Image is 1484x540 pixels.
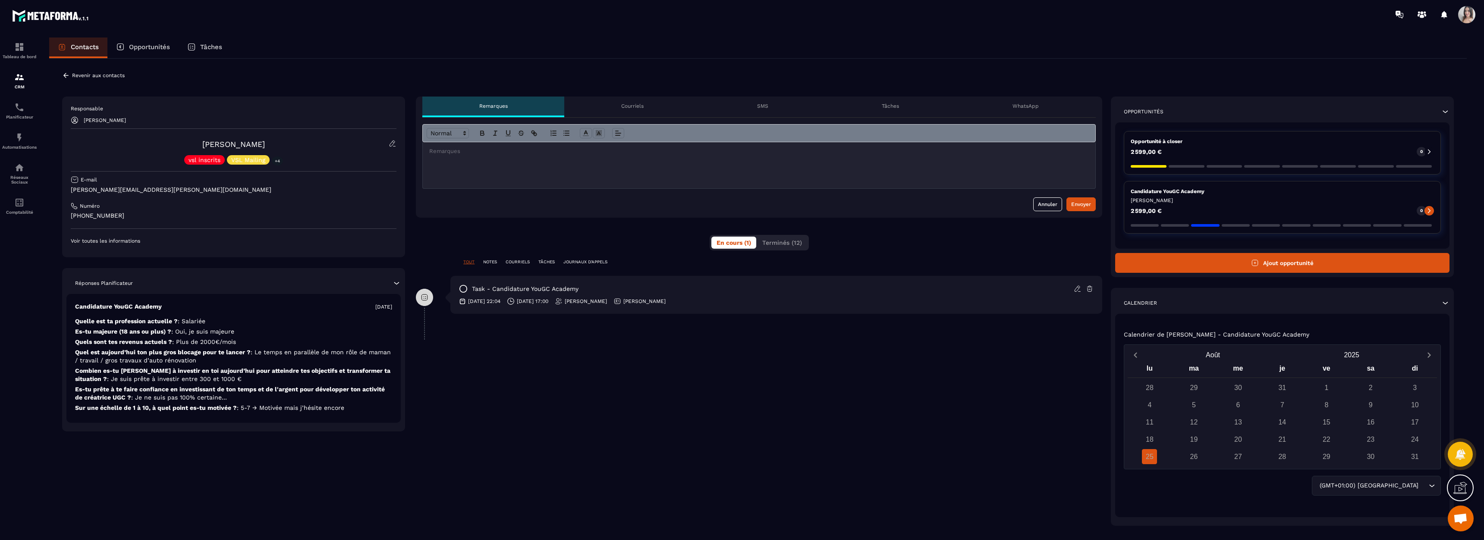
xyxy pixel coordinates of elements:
p: Quels sont tes revenus actuels ? [75,338,392,346]
p: [DATE] 17:00 [517,298,548,305]
p: Calendrier [1124,300,1157,306]
p: VSL Mailing [231,157,265,163]
p: Tâches [200,43,222,51]
p: [DATE] 22:04 [468,298,500,305]
p: [PHONE_NUMBER] [71,212,396,220]
div: 26 [1186,449,1201,464]
img: formation [14,42,25,52]
p: 0 [1420,208,1423,214]
div: 3 [1407,380,1422,395]
div: 12 [1186,415,1201,430]
p: NOTES [483,259,497,265]
p: [PERSON_NAME] [84,117,126,123]
p: Voir toutes les informations [71,237,396,244]
div: 21 [1275,432,1290,447]
span: : Salariée [178,318,205,325]
span: (GMT+01:00) [GEOGRAPHIC_DATA] [1317,481,1420,490]
a: social-networksocial-networkRéseaux Sociaux [2,156,37,191]
a: Ouvrir le chat [1448,506,1474,531]
p: Combien es-tu [PERSON_NAME] à investir en toi aujourd’hui pour atteindre tes objectifs et transfo... [75,367,392,383]
div: 28 [1275,449,1290,464]
button: En cours (1) [711,237,756,249]
span: : Oui, je suis majeure [171,328,234,335]
button: Previous month [1128,349,1144,361]
div: 22 [1319,432,1334,447]
div: lu [1128,362,1172,378]
p: Numéro [80,203,100,209]
p: Quelle est ta profession actuelle ? [75,317,392,325]
button: Next month [1421,349,1437,361]
button: Envoyer [1066,197,1096,211]
p: Courriels [621,103,644,109]
div: Calendar days [1128,380,1437,464]
p: COURRIELS [506,259,530,265]
div: Search for option [1312,476,1441,496]
div: 28 [1142,380,1157,395]
span: : Je suis prête à investir entre 300 et 1000 € [107,375,242,382]
a: formationformationCRM [2,66,37,96]
span: Terminés (12) [762,239,802,246]
p: task - Candidature YouGC Academy [472,285,579,293]
p: 2 599,00 € [1131,208,1162,214]
div: 31 [1407,449,1422,464]
img: logo [12,8,90,23]
div: 4 [1142,397,1157,412]
div: me [1216,362,1260,378]
p: Comptabilité [2,210,37,215]
p: [PERSON_NAME] [1131,197,1434,204]
div: 29 [1186,380,1201,395]
div: 8 [1319,397,1334,412]
div: 9 [1363,397,1378,412]
div: 7 [1275,397,1290,412]
div: sa [1349,362,1393,378]
p: TOUT [463,259,475,265]
div: 2 [1363,380,1378,395]
button: Ajout opportunité [1115,253,1449,273]
div: Calendar wrapper [1128,362,1437,464]
a: Tâches [179,37,231,58]
a: Contacts [49,37,107,58]
div: ma [1172,362,1216,378]
img: scheduler [14,102,25,112]
div: 13 [1230,415,1245,430]
button: Open years overlay [1282,347,1421,362]
div: 16 [1363,415,1378,430]
p: Opportunités [129,43,170,51]
p: Contacts [71,43,99,51]
div: 10 [1407,397,1422,412]
div: di [1393,362,1437,378]
p: WhatsApp [1012,103,1039,109]
span: : Je ne suis pas 100% certaine... [131,394,227,401]
p: Tâches [882,103,899,109]
p: Candidature YouGC Academy [1131,188,1434,195]
p: Réponses Planificateur [75,280,133,287]
p: vsl inscrits [189,157,220,163]
p: Réseaux Sociaux [2,175,37,184]
div: 15 [1319,415,1334,430]
p: Revenir aux contacts [72,72,125,78]
div: 31 [1275,380,1290,395]
p: Planificateur [2,115,37,119]
p: Candidature YouGC Academy [75,303,162,311]
p: Quel est aujourd’hui ton plus gros blocage pour te lancer ? [75,348,392,365]
div: 29 [1319,449,1334,464]
span: : Plus de 2000€/mois [172,338,236,345]
div: 5 [1186,397,1201,412]
div: 6 [1230,397,1245,412]
p: [PERSON_NAME][EMAIL_ADDRESS][PERSON_NAME][DOMAIN_NAME] [71,186,396,194]
p: [PERSON_NAME] [565,298,607,305]
p: Responsable [71,105,396,112]
div: 18 [1142,432,1157,447]
div: 1 [1319,380,1334,395]
button: Annuler [1033,197,1062,211]
div: Envoyer [1071,200,1091,209]
div: 23 [1363,432,1378,447]
a: schedulerschedulerPlanificateur [2,96,37,126]
div: 24 [1407,432,1422,447]
div: 30 [1363,449,1378,464]
p: [DATE] [375,303,392,310]
span: : 5-7 → Motivée mais j’hésite encore [237,404,344,411]
p: Es-tu majeure (18 ans ou plus) ? [75,328,392,336]
div: 27 [1230,449,1245,464]
p: Opportunités [1124,108,1163,115]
